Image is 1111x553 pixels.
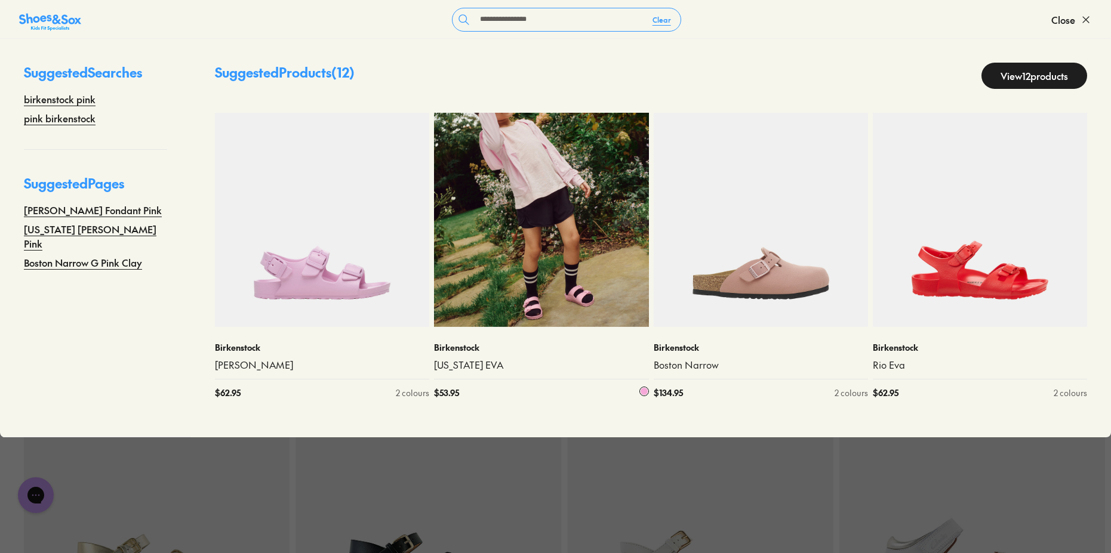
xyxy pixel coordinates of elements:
a: pink birkenstock [24,111,96,125]
p: Suggested Products [215,63,355,89]
div: 2 colours [396,387,429,399]
span: ( 12 ) [331,63,355,81]
a: View12products [981,63,1087,89]
p: Birkenstock [215,341,429,354]
p: Birkenstock [654,341,868,354]
p: Birkenstock [434,341,648,354]
a: Boston Narrow [654,359,868,372]
button: Clear [643,9,681,30]
p: Birkenstock [873,341,1087,354]
a: [US_STATE] [PERSON_NAME] Pink [24,222,167,251]
img: SNS_Logo_Responsive.svg [19,13,81,32]
a: Boston Narrow G Pink Clay [24,255,142,270]
button: Close [1051,7,1092,33]
iframe: Gorgias live chat messenger [12,473,60,517]
a: [PERSON_NAME] Fondant Pink [24,203,162,217]
div: 2 colours [835,387,868,399]
a: birkenstock pink [24,92,96,106]
span: $ 53.95 [434,387,459,399]
span: $ 62.95 [215,387,241,399]
p: Suggested Pages [24,174,167,203]
span: $ 134.95 [654,387,683,399]
a: Rio Eva [873,359,1087,372]
a: [PERSON_NAME] [215,359,429,372]
div: 2 colours [1054,387,1087,399]
a: [US_STATE] EVA [434,359,648,372]
span: $ 62.95 [873,387,898,399]
span: Close [1051,13,1075,27]
a: Shoes &amp; Sox [19,10,81,29]
p: Suggested Searches [24,63,167,92]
